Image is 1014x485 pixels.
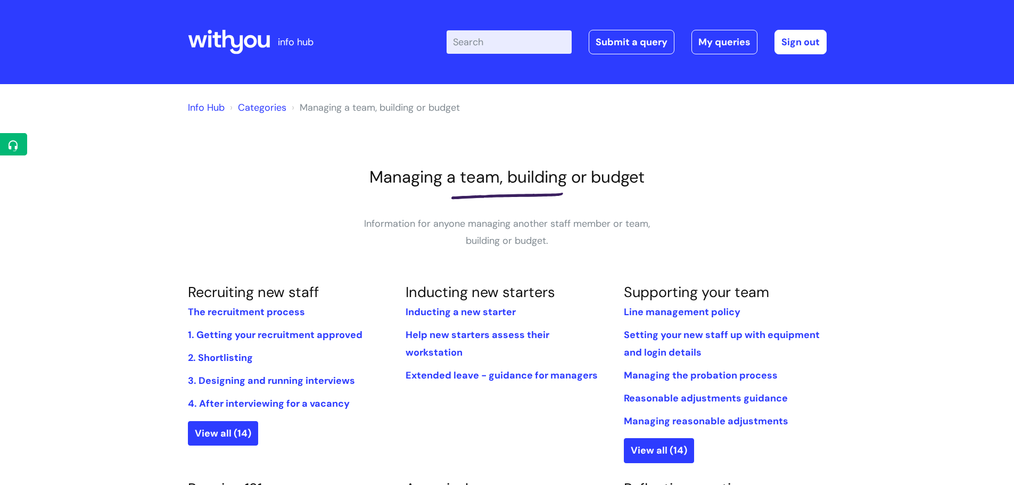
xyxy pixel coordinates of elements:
h1: Managing a team, building or budget [188,167,827,187]
a: Setting your new staff up with equipment and login details [624,328,820,358]
a: Line management policy [624,306,740,318]
div: | - [447,30,827,54]
a: My queries [691,30,757,54]
a: View all (14) [188,421,258,446]
a: View all (14) [624,438,694,463]
a: 3. Designing and running interviews [188,374,355,387]
a: Help new starters assess their workstation [406,328,549,358]
a: Recruiting new staff [188,283,319,301]
a: Categories [238,101,286,114]
a: Submit a query [589,30,674,54]
a: Managing the probation process [624,369,778,382]
a: Inducting new starters [406,283,555,301]
a: Managing reasonable adjustments [624,415,788,428]
a: Sign out [774,30,827,54]
input: Search [447,30,572,54]
a: 2. Shortlisting [188,351,253,364]
li: Managing a team, building or budget [289,99,460,116]
a: Supporting your team [624,283,769,301]
a: 4. After interviewing for a vacancy [188,397,350,410]
a: Info Hub [188,101,225,114]
p: info hub [278,34,314,51]
a: The recruitment process [188,306,305,318]
a: Reasonable adjustments guidance [624,392,788,405]
p: Information for anyone managing another staff member or team, building or budget. [348,215,667,250]
li: Solution home [227,99,286,116]
a: Extended leave - guidance for managers [406,369,598,382]
a: Inducting a new starter [406,306,516,318]
a: 1. Getting your recruitment approved [188,328,362,341]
